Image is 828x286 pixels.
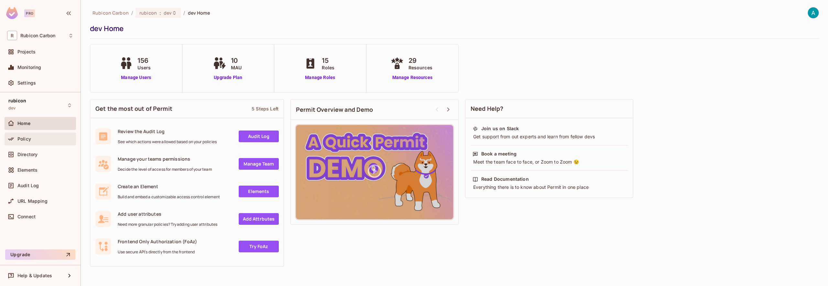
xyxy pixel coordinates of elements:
span: dev [164,10,172,16]
span: MAU [231,64,242,71]
span: See which actions were allowed based on your policies [118,139,217,144]
span: Home [17,121,31,126]
a: Manage Users [118,74,154,81]
a: Try FoAz [239,241,279,252]
span: Add user attributes [118,211,217,217]
div: dev Home [90,24,816,33]
span: Elements [17,167,38,173]
div: 5 Steps Left [252,106,278,112]
a: Add Attrbutes [239,213,279,225]
span: Workspace: Rubicon Carbon [20,33,55,38]
span: Monitoring [17,65,41,70]
a: Upgrade Plan [212,74,245,81]
span: URL Mapping [17,199,48,204]
span: Review the Audit Log [118,128,217,134]
span: rubicon [8,98,26,103]
span: Need Help? [471,105,504,113]
span: Directory [17,152,38,157]
a: Audit Log [239,131,279,142]
a: Manage Team [239,158,279,170]
div: Join us on Slack [481,125,519,132]
span: Use secure API's directly from the frontend [118,249,197,255]
div: Everything there is to know about Permit in one place [473,184,626,190]
span: Audit Log [17,183,39,188]
span: 15 [322,56,334,65]
span: Build and embed a customizable access control element [118,194,220,200]
span: R [7,31,17,40]
span: 156 [137,56,151,65]
img: Adir Stanzas [808,7,819,18]
span: 29 [409,56,432,65]
span: Settings [17,80,36,86]
span: Get the most out of Permit [95,105,172,113]
div: Meet the team face to face, or Zoom to Zoom 😉 [473,159,626,165]
span: Need more granular policies? Try adding user attributes [118,222,217,227]
span: Permit Overview and Demo [296,106,373,114]
a: Manage Resources [389,74,436,81]
li: / [183,10,185,16]
span: 10 [231,56,242,65]
a: Manage Roles [302,74,338,81]
div: Pro [24,9,35,17]
button: Upgrade [5,249,75,260]
span: rubicon [139,10,157,16]
div: Get support from out experts and learn from fellow devs [473,133,626,140]
span: the active workspace [93,10,129,16]
span: Resources [409,64,432,71]
span: Frontend Only Authorization (FoAz) [118,238,197,245]
span: Manage your teams permissions [118,156,212,162]
span: Roles [322,64,334,71]
span: Decide the level of access for members of your team [118,167,212,172]
span: Create an Element [118,183,220,189]
span: Help & Updates [17,273,52,278]
li: / [131,10,133,16]
span: : [159,10,161,16]
span: Connect [17,214,36,219]
div: Read Documentation [481,176,529,182]
span: dev [8,106,16,111]
span: Policy [17,136,31,142]
span: Users [137,64,151,71]
a: Elements [239,186,279,197]
div: Book a meeting [481,151,517,157]
img: SReyMgAAAABJRU5ErkJggg== [6,7,18,19]
span: Projects [17,49,36,54]
span: dev Home [188,10,210,16]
